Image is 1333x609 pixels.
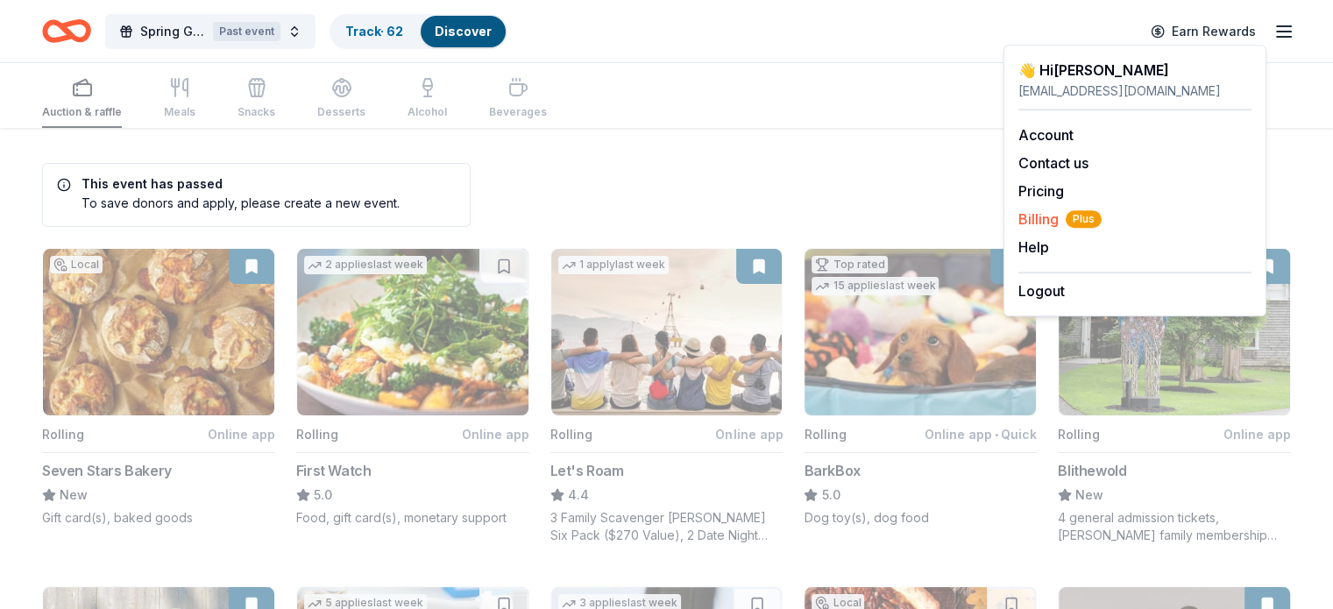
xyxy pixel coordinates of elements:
[1018,182,1064,200] a: Pricing
[1018,209,1102,230] button: BillingPlus
[57,178,400,190] h5: This event has passed
[213,22,280,41] div: Past event
[105,14,316,49] button: Spring GalaPast event
[1018,280,1065,301] button: Logout
[57,194,400,212] div: To save donors and apply, please create a new event.
[1066,210,1102,228] span: Plus
[804,248,1037,527] button: Image for BarkBoxTop rated15 applieslast weekRollingOnline app•QuickBarkBox5.0Dog toy(s), dog food
[1018,60,1251,81] div: 👋 Hi [PERSON_NAME]
[1018,152,1088,173] button: Contact us
[1058,248,1291,544] button: Image for BlithewoldLocalRollingOnline appBlithewoldNew4 general admission tickets, [PERSON_NAME]...
[550,248,783,544] button: Image for Let's Roam1 applylast weekRollingOnline appLet's Roam4.43 Family Scavenger [PERSON_NAME...
[296,248,529,527] button: Image for First Watch2 applieslast weekRollingOnline appFirst Watch5.0Food, gift card(s), monetar...
[330,14,507,49] button: Track· 62Discover
[345,24,403,39] a: Track· 62
[42,248,275,527] button: Image for Seven Stars BakeryLocalRollingOnline appSeven Stars BakeryNewGift card(s), baked goods
[1018,237,1049,258] button: Help
[42,11,91,52] a: Home
[1018,81,1251,102] div: [EMAIL_ADDRESS][DOMAIN_NAME]
[140,21,206,42] span: Spring Gala
[1140,16,1266,47] a: Earn Rewards
[435,24,492,39] a: Discover
[1018,126,1074,144] a: Account
[1018,209,1102,230] span: Billing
